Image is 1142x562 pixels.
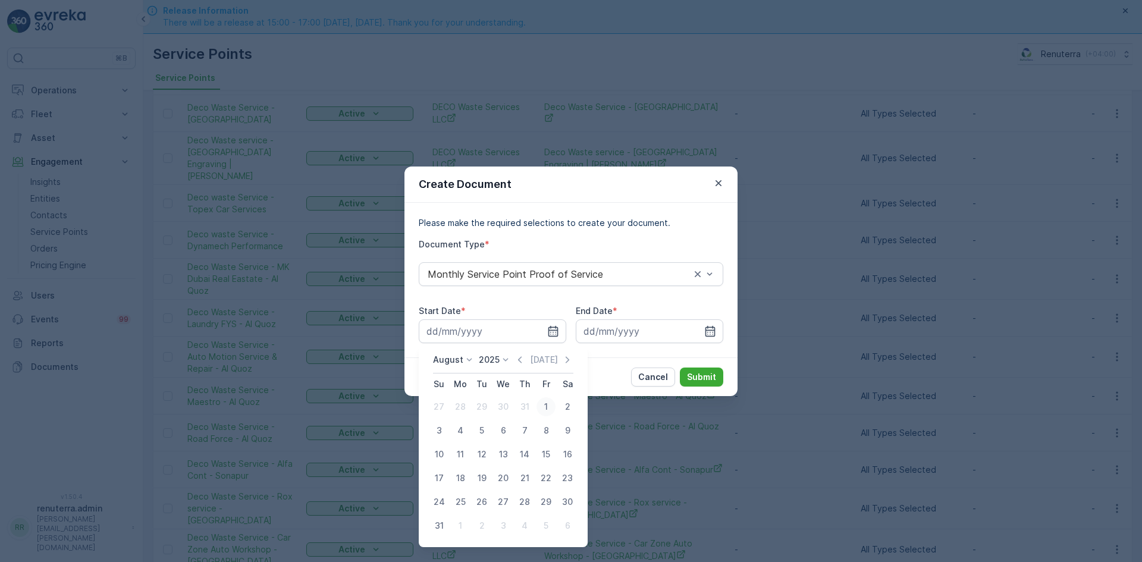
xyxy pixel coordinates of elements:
[537,421,556,440] div: 8
[515,469,534,488] div: 21
[515,445,534,464] div: 14
[472,469,491,488] div: 19
[515,492,534,511] div: 28
[472,445,491,464] div: 12
[451,492,470,511] div: 25
[535,373,557,395] th: Friday
[687,371,716,383] p: Submit
[451,445,470,464] div: 11
[451,421,470,440] div: 4
[419,239,485,249] label: Document Type
[576,319,723,343] input: dd/mm/yyyy
[419,319,566,343] input: dd/mm/yyyy
[492,373,514,395] th: Wednesday
[537,469,556,488] div: 22
[680,368,723,387] button: Submit
[638,371,668,383] p: Cancel
[537,445,556,464] div: 15
[558,445,577,464] div: 16
[419,306,461,316] label: Start Date
[576,306,613,316] label: End Date
[451,397,470,416] div: 28
[429,469,448,488] div: 17
[429,445,448,464] div: 10
[494,516,513,535] div: 3
[419,176,512,193] p: Create Document
[537,397,556,416] div: 1
[428,373,450,395] th: Sunday
[494,469,513,488] div: 20
[479,354,500,366] p: 2025
[451,469,470,488] div: 18
[450,373,471,395] th: Monday
[494,445,513,464] div: 13
[558,397,577,416] div: 2
[558,469,577,488] div: 23
[429,516,448,535] div: 31
[494,397,513,416] div: 30
[557,373,578,395] th: Saturday
[537,492,556,511] div: 29
[631,368,675,387] button: Cancel
[471,373,492,395] th: Tuesday
[451,516,470,535] div: 1
[537,516,556,535] div: 5
[429,421,448,440] div: 3
[494,421,513,440] div: 6
[429,397,448,416] div: 27
[514,373,535,395] th: Thursday
[515,516,534,535] div: 4
[472,516,491,535] div: 2
[472,397,491,416] div: 29
[429,492,448,511] div: 24
[515,421,534,440] div: 7
[472,492,491,511] div: 26
[515,397,534,416] div: 31
[558,492,577,511] div: 30
[419,217,723,229] p: Please make the required selections to create your document.
[472,421,491,440] div: 5
[433,354,463,366] p: August
[558,421,577,440] div: 9
[530,354,558,366] p: [DATE]
[494,492,513,511] div: 27
[558,516,577,535] div: 6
